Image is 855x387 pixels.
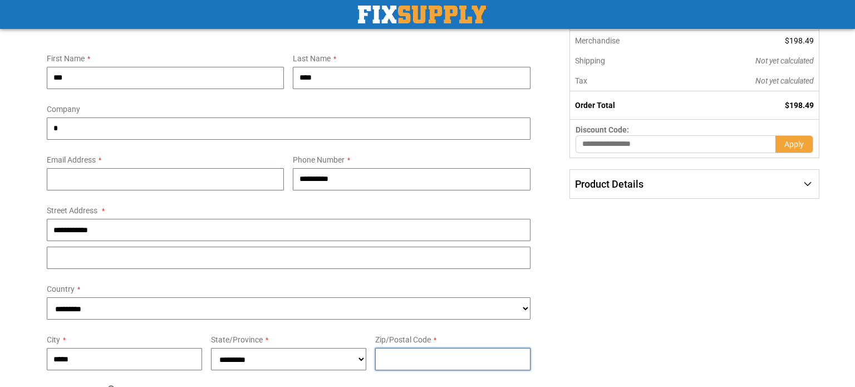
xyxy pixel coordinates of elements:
span: Email Address [47,155,96,164]
span: Street Address [47,206,97,215]
span: Zip/Postal Code [375,335,431,344]
img: Fix Industrial Supply [358,6,486,23]
button: Apply [775,135,813,153]
span: Apply [784,140,804,149]
th: Tax [569,71,680,91]
th: Merchandise [569,31,680,51]
span: Not yet calculated [755,76,814,85]
span: Country [47,285,75,293]
span: Company [47,105,80,114]
span: Not yet calculated [755,56,814,65]
span: First Name [47,54,85,63]
strong: Order Total [575,101,615,110]
span: $198.49 [785,36,814,45]
span: Phone Number [293,155,345,164]
span: State/Province [211,335,263,344]
span: Discount Code: [576,125,629,134]
span: $198.49 [785,101,814,110]
a: store logo [358,6,486,23]
span: Last Name [293,54,331,63]
span: Shipping [575,56,605,65]
span: City [47,335,60,344]
span: Product Details [575,178,643,190]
